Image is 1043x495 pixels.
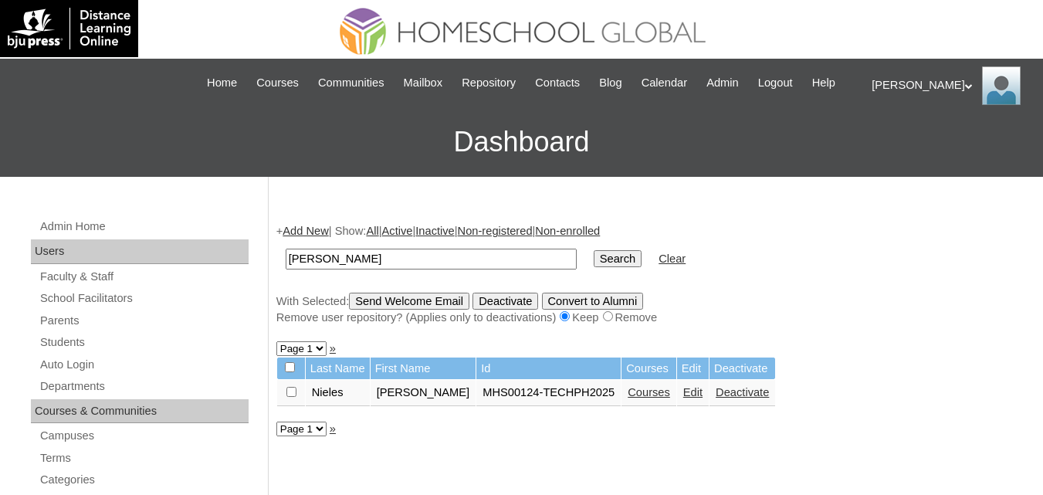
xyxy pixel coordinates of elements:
[371,380,476,406] td: [PERSON_NAME]
[371,358,476,380] td: First Name
[306,358,370,380] td: Last Name
[249,74,306,92] a: Courses
[330,422,336,435] a: »
[982,66,1021,105] img: Ariane Ebuen
[39,333,249,352] a: Students
[812,74,835,92] span: Help
[599,74,621,92] span: Blog
[415,225,455,237] a: Inactive
[31,399,249,424] div: Courses & Communities
[396,74,451,92] a: Mailbox
[683,386,703,398] a: Edit
[716,386,769,398] a: Deactivate
[804,74,843,92] a: Help
[382,225,413,237] a: Active
[286,249,577,270] input: Search
[39,426,249,446] a: Campuses
[458,225,533,237] a: Non-registered
[542,293,644,310] input: Convert to Alumni
[39,377,249,396] a: Departments
[330,342,336,354] a: »
[709,358,775,380] td: Deactivate
[207,74,237,92] span: Home
[872,66,1028,105] div: [PERSON_NAME]
[594,250,642,267] input: Search
[591,74,629,92] a: Blog
[634,74,695,92] a: Calendar
[527,74,588,92] a: Contacts
[349,293,469,310] input: Send Welcome Email
[318,74,384,92] span: Communities
[39,355,249,375] a: Auto Login
[677,358,709,380] td: Edit
[31,239,249,264] div: Users
[366,225,378,237] a: All
[39,217,249,236] a: Admin Home
[758,74,793,92] span: Logout
[642,74,687,92] span: Calendar
[404,74,443,92] span: Mailbox
[8,8,130,49] img: logo-white.png
[472,293,538,310] input: Deactivate
[8,107,1035,177] h3: Dashboard
[256,74,299,92] span: Courses
[310,74,392,92] a: Communities
[276,310,1028,326] div: Remove user repository? (Applies only to deactivations) Keep Remove
[276,223,1028,325] div: + | Show: | | | |
[476,358,621,380] td: Id
[699,74,747,92] a: Admin
[454,74,523,92] a: Repository
[276,293,1028,326] div: With Selected:
[750,74,801,92] a: Logout
[706,74,739,92] span: Admin
[476,380,621,406] td: MHS00124-TECHPH2025
[535,74,580,92] span: Contacts
[39,289,249,308] a: School Facilitators
[39,470,249,490] a: Categories
[462,74,516,92] span: Repository
[628,386,670,398] a: Courses
[39,311,249,331] a: Parents
[199,74,245,92] a: Home
[659,253,686,265] a: Clear
[283,225,328,237] a: Add New
[39,267,249,286] a: Faculty & Staff
[535,225,600,237] a: Non-enrolled
[39,449,249,468] a: Terms
[621,358,676,380] td: Courses
[306,380,370,406] td: Nieles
